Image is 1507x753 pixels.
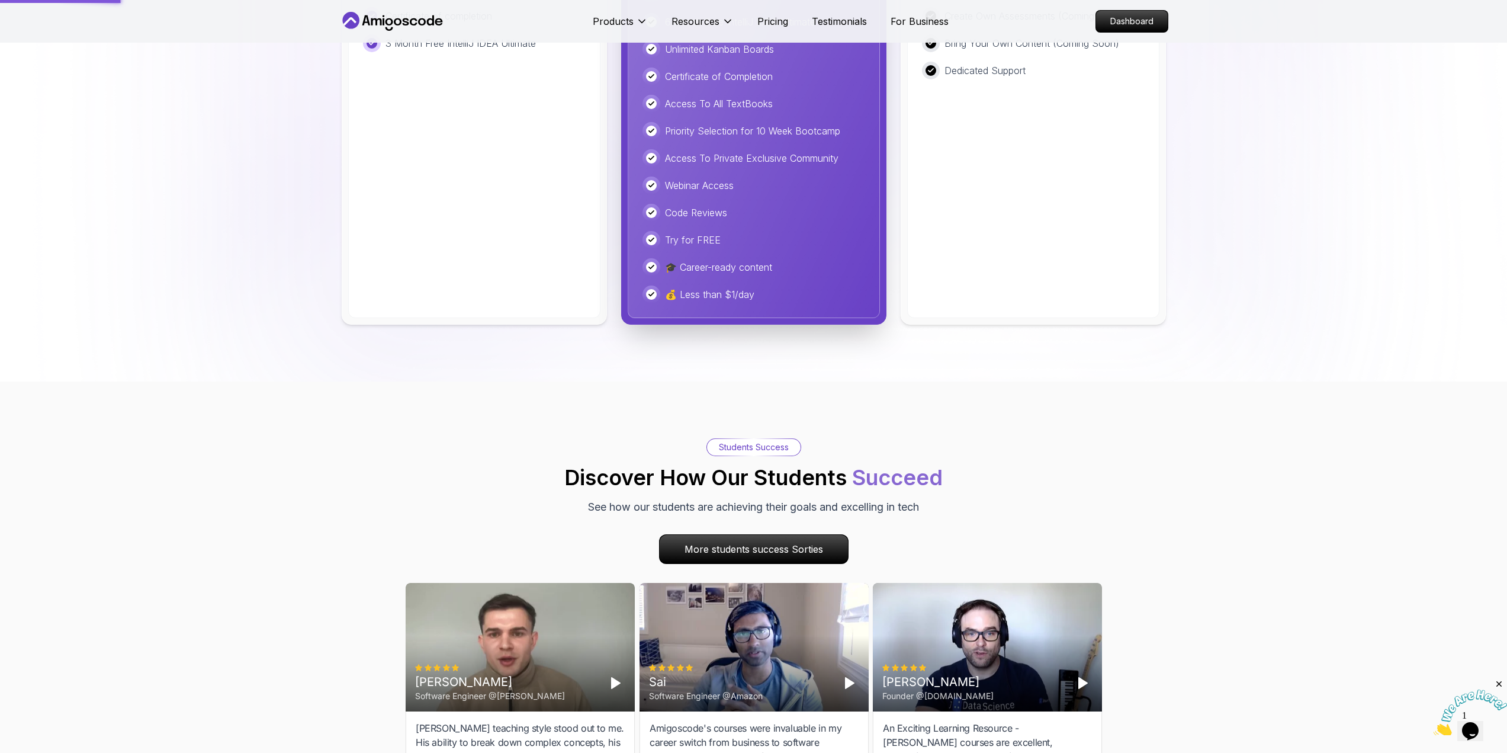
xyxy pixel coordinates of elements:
iframe: chat widget [1434,679,1507,735]
p: 💰 Less than $1/day [665,287,754,302]
div: [PERSON_NAME] [415,674,565,690]
h2: Discover How Our Students [564,466,943,489]
span: 1 [5,5,9,15]
p: More students success Sorties [660,535,848,563]
button: Resources [671,14,734,38]
a: Pricing [757,14,788,28]
a: Dashboard [1095,10,1168,33]
button: Play [1073,674,1092,693]
p: Students Success [719,441,789,453]
button: Products [593,14,648,38]
p: Dashboard [1096,11,1168,32]
p: See how our students are achieving their goals and excelling in tech [588,499,919,515]
p: Products [593,14,634,28]
div: Founder @[DOMAIN_NAME] [882,690,994,702]
button: Play [606,674,625,693]
a: Testimonials [812,14,867,28]
p: Resources [671,14,719,28]
button: Play [840,674,859,693]
div: Sai [649,674,763,690]
div: Software Engineer @[PERSON_NAME] [415,690,565,702]
a: For Business [891,14,949,28]
a: More students success Sorties [659,534,849,564]
div: Software Engineer @Amazon [649,690,763,702]
span: Succeed [852,464,943,491]
div: [PERSON_NAME] [882,674,994,690]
